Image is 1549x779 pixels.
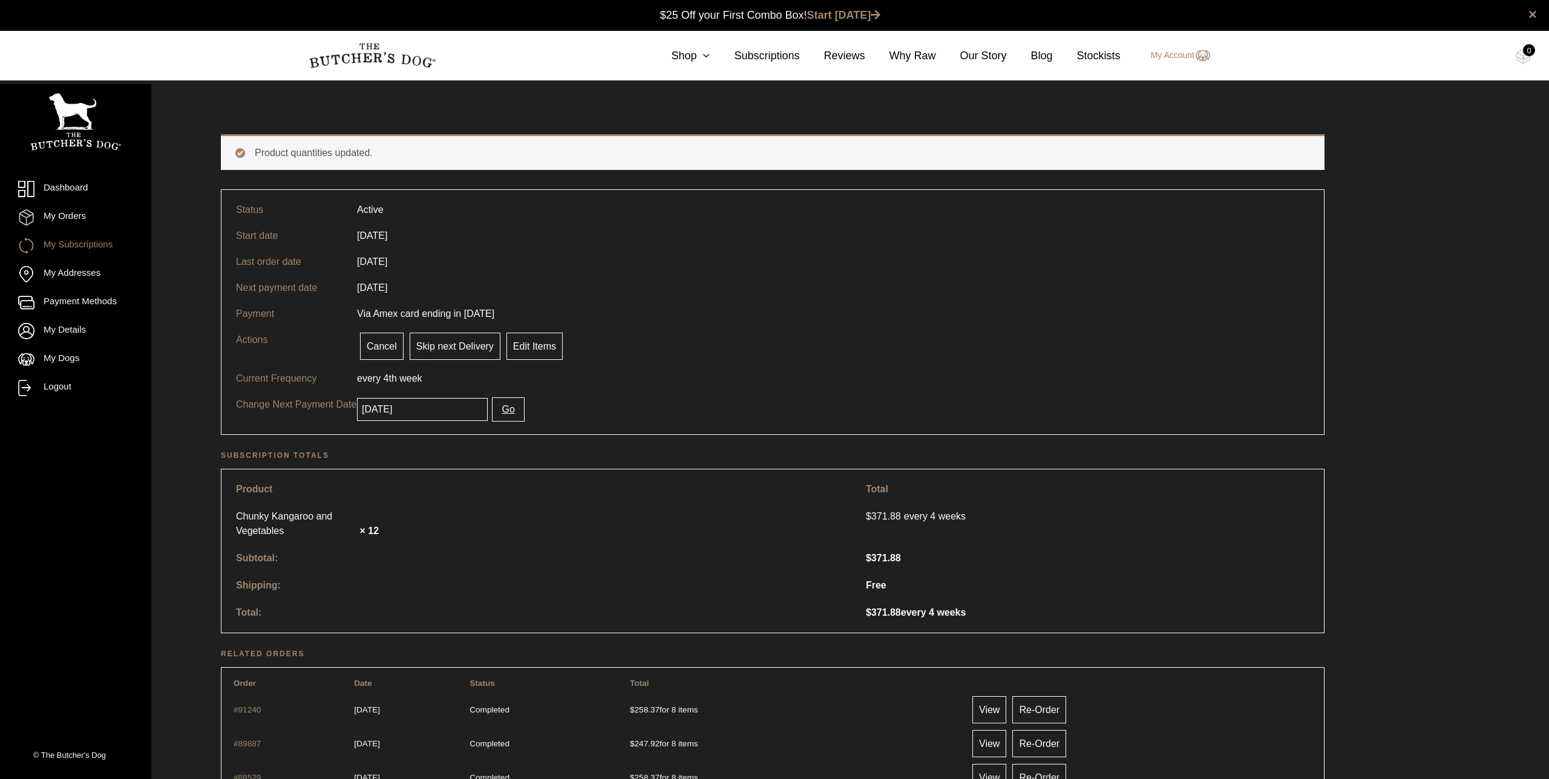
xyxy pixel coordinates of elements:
span: 371.88 [866,607,901,618]
td: Start date [229,223,350,249]
a: View [972,730,1006,757]
a: Skip next Delivery [410,333,500,360]
strong: × 12 [359,526,379,536]
a: Chunky Kangaroo and Vegetables [236,509,357,538]
td: Free [859,572,1317,598]
h2: Related orders [221,648,1325,660]
span: Order [234,679,256,688]
a: My Orders [18,209,133,226]
td: [DATE] [350,275,395,301]
th: Product [229,477,857,502]
span: Total [630,679,649,688]
p: Change Next Payment Date [236,397,357,412]
a: View order number 89887 [234,739,261,748]
td: Status [229,197,350,223]
td: Last order date [229,249,350,275]
span: $ [866,511,871,521]
td: [DATE] [350,249,395,275]
a: My Subscriptions [18,238,133,254]
a: View order number 91240 [234,705,261,714]
a: My Details [18,323,133,339]
div: Product quantities updated. [221,134,1325,170]
a: My Account [1139,48,1210,63]
a: Why Raw [865,48,936,64]
time: 1753609651 [354,739,380,748]
a: Re-Order [1012,730,1066,757]
td: [DATE] [350,223,395,249]
th: Total [859,477,1317,502]
span: $ [630,705,635,714]
span: 371.88 [866,509,904,524]
span: Date [354,679,372,688]
a: Cancel [360,333,404,360]
span: Via Amex card ending in [DATE] [357,308,494,319]
a: Our Story [936,48,1007,64]
a: Blog [1007,48,1053,64]
button: Go [492,397,524,422]
td: Completed [465,727,624,760]
td: Completed [465,693,624,726]
a: close [1528,7,1537,22]
a: Start [DATE] [807,9,881,21]
a: Reviews [799,48,865,64]
time: 1756028901 [354,705,380,714]
th: Subtotal: [229,545,857,571]
td: for 8 items [625,693,963,726]
div: 0 [1523,44,1535,56]
img: TBD_Portrait_Logo_White.png [30,93,121,151]
img: TBD_Cart-Empty.png [1516,48,1531,64]
span: $ [866,607,871,618]
span: week [399,373,422,383]
a: View [972,696,1006,723]
td: Payment [229,301,350,327]
td: Active [350,197,391,223]
td: Actions [229,327,350,365]
a: Dashboard [18,181,133,197]
h2: Subscription totals [221,449,1325,461]
a: Subscriptions [710,48,799,64]
a: Payment Methods [18,295,133,311]
th: Shipping: [229,572,857,598]
th: Total: [229,599,857,625]
span: every 4th [357,373,397,383]
p: Current Frequency [236,371,357,386]
span: 258.37 [630,705,660,714]
a: My Dogs [18,351,133,368]
td: every 4 weeks [859,599,1317,625]
span: $ [866,553,871,563]
span: Status [470,679,495,688]
td: Next payment date [229,275,350,301]
a: Edit Items [506,333,563,360]
td: for 8 items [625,727,963,760]
a: Logout [18,380,133,396]
span: 247.92 [630,739,660,748]
a: Stockists [1053,48,1121,64]
span: 371.88 [866,553,901,563]
td: every 4 weeks [859,503,1317,529]
span: $ [630,739,635,748]
a: My Addresses [18,266,133,282]
a: Shop [647,48,710,64]
a: Re-Order [1012,696,1066,723]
